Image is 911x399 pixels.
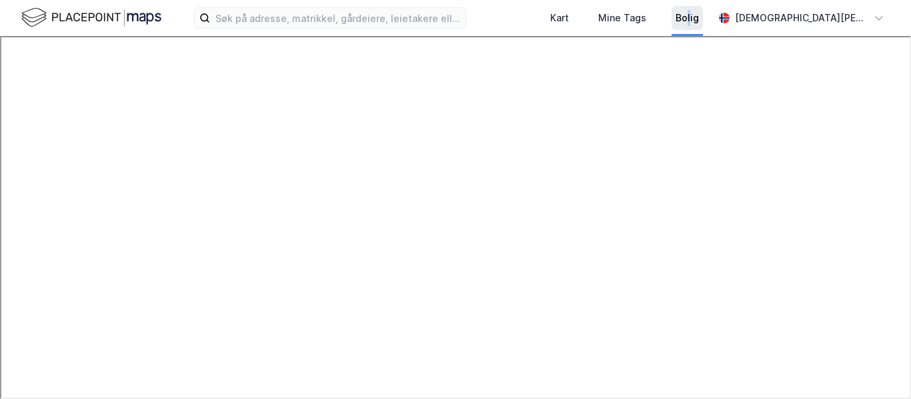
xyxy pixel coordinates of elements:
[598,10,646,26] div: Mine Tags
[844,335,911,399] iframe: Chat Widget
[550,10,569,26] div: Kart
[21,6,161,29] img: logo.f888ab2527a4732fd821a326f86c7f29.svg
[735,10,868,26] div: [DEMOGRAPHIC_DATA][PERSON_NAME]
[844,335,911,399] div: Kontrollprogram for chat
[676,10,699,26] div: Bolig
[210,8,466,28] input: Søk på adresse, matrikkel, gårdeiere, leietakere eller personer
